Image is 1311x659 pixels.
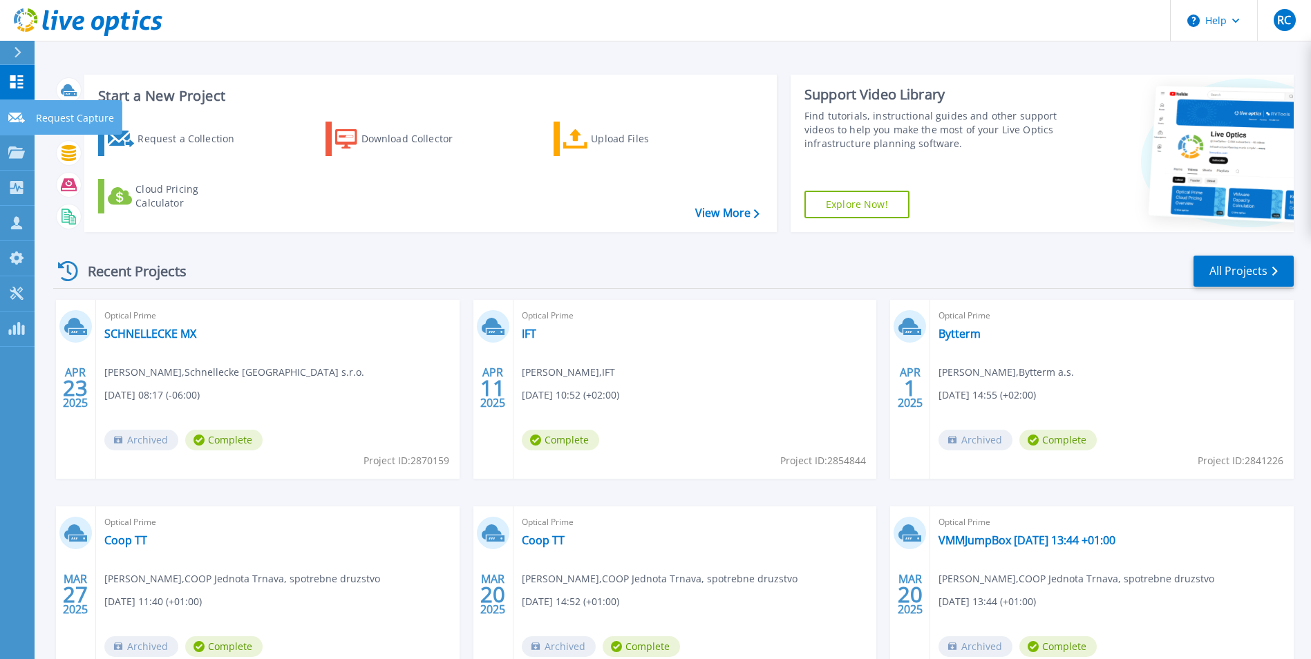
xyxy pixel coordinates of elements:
a: SCHNELLECKE MX [104,327,196,341]
a: VMMJumpBox [DATE] 13:44 +01:00 [939,533,1115,547]
span: Optical Prime [939,515,1285,530]
span: [PERSON_NAME] , COOP Jednota Trnava, spotrebne druzstvo [522,571,798,586]
a: View More [695,207,760,220]
div: Find tutorials, instructional guides and other support videos to help you make the most of your L... [804,109,1061,151]
span: [DATE] 13:44 (+01:00) [939,594,1036,609]
span: [DATE] 10:52 (+02:00) [522,388,619,403]
div: APR 2025 [62,363,88,413]
a: Request a Collection [98,122,252,156]
div: Support Video Library [804,86,1061,104]
h3: Start a New Project [98,88,759,104]
span: [PERSON_NAME] , Schnellecke [GEOGRAPHIC_DATA] s.r.o. [104,365,364,380]
span: Project ID: 2841226 [1198,453,1283,468]
div: Download Collector [361,125,472,153]
span: [DATE] 08:17 (-06:00) [104,388,200,403]
div: Recent Projects [53,254,205,288]
a: All Projects [1194,256,1294,287]
span: Optical Prime [939,308,1285,323]
span: [DATE] 14:55 (+02:00) [939,388,1036,403]
a: Download Collector [326,122,480,156]
span: 20 [898,589,923,600]
span: Archived [939,636,1012,657]
div: MAR 2025 [897,569,923,620]
span: Project ID: 2854844 [780,453,866,468]
span: Archived [104,430,178,450]
div: APR 2025 [897,363,923,413]
span: [PERSON_NAME] , COOP Jednota Trnava, spotrebne druzstvo [939,571,1214,586]
span: [PERSON_NAME] , IFT [522,365,615,380]
span: 27 [63,589,88,600]
div: Upload Files [591,125,701,153]
span: Archived [522,636,596,657]
div: Request a Collection [138,125,248,153]
span: [PERSON_NAME] , COOP Jednota Trnava, spotrebne druzstvo [104,571,380,586]
span: Project ID: 2870159 [364,453,449,468]
span: Complete [522,430,599,450]
span: [PERSON_NAME] , Bytterm a.s. [939,365,1074,380]
a: IFT [522,327,536,341]
div: APR 2025 [480,363,506,413]
span: Complete [1019,430,1097,450]
span: [DATE] 14:52 (+01:00) [522,594,619,609]
span: Complete [185,636,263,657]
a: Cloud Pricing Calculator [98,179,252,213]
span: [DATE] 11:40 (+01:00) [104,594,202,609]
a: Upload Files [554,122,708,156]
span: Archived [104,636,178,657]
span: Optical Prime [104,308,451,323]
span: Archived [939,430,1012,450]
div: Cloud Pricing Calculator [135,182,246,210]
span: RC [1277,15,1291,26]
span: Complete [603,636,680,657]
a: Bytterm [939,327,981,341]
span: 23 [63,382,88,394]
span: Complete [1019,636,1097,657]
span: 20 [480,589,505,600]
span: Complete [185,430,263,450]
span: Optical Prime [522,308,869,323]
a: Coop TT [104,533,147,547]
p: Request Capture [36,100,114,136]
span: Optical Prime [522,515,869,530]
span: 11 [480,382,505,394]
span: 1 [904,382,916,394]
a: Explore Now! [804,191,909,218]
div: MAR 2025 [62,569,88,620]
span: Optical Prime [104,515,451,530]
div: MAR 2025 [480,569,506,620]
a: Coop TT [522,533,565,547]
